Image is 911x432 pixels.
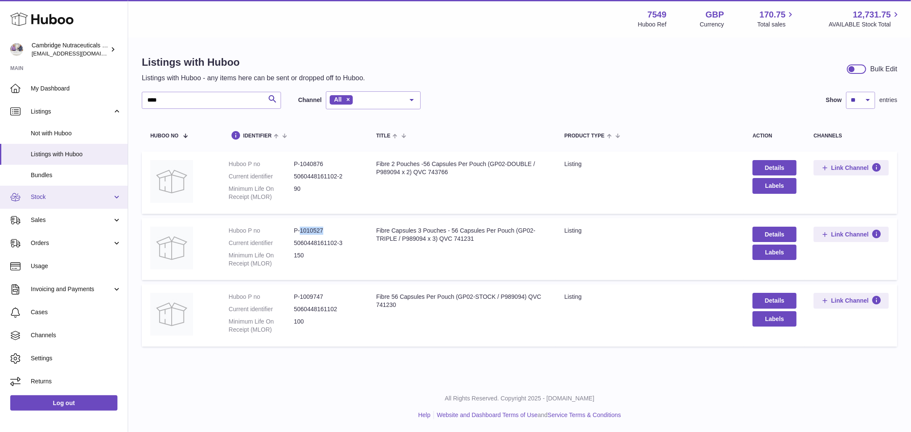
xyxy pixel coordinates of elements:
dd: 5060448161102-2 [294,172,359,181]
dd: 90 [294,185,359,201]
dd: P-1010527 [294,227,359,235]
img: qvc@camnutra.com [10,43,23,56]
dt: Current identifier [228,305,294,313]
button: Labels [753,178,797,193]
button: Labels [753,245,797,260]
span: Link Channel [831,297,869,304]
div: channels [814,133,889,139]
dd: 5060448161102-3 [294,239,359,247]
span: 170.75 [759,9,785,20]
span: Link Channel [831,164,869,172]
span: title [376,133,390,139]
label: Show [826,96,842,104]
span: My Dashboard [31,85,121,93]
span: Huboo no [150,133,179,139]
button: Link Channel [814,293,889,308]
a: Help [418,412,431,418]
dd: 150 [294,251,359,268]
div: listing [565,160,736,168]
dt: Huboo P no [228,160,294,168]
strong: 7549 [647,9,667,20]
dd: P-1009747 [294,293,359,301]
div: action [753,133,797,139]
span: Usage [31,262,121,270]
div: Cambridge Nutraceuticals Ltd [32,41,108,58]
button: Link Channel [814,227,889,242]
span: [EMAIL_ADDRESS][DOMAIN_NAME] [32,50,126,57]
img: Fibre Capsules 3 Pouches - 56 Capsules Per Pouch (GP02-TRIPLE / P989094 x 3) QVC 741231 [150,227,193,269]
span: Listings [31,108,112,116]
span: Invoicing and Payments [31,285,112,293]
button: Link Channel [814,160,889,175]
div: listing [565,227,736,235]
div: listing [565,293,736,301]
img: Fibre 2 Pouches -56 Capsules Per Pouch (GP02-DOUBLE / P989094 x 2) QVC 743766 [150,160,193,203]
div: Bulk Edit [870,64,897,74]
a: 170.75 Total sales [757,9,795,29]
button: Labels [753,311,797,327]
span: entries [879,96,897,104]
span: AVAILABLE Stock Total [829,20,901,29]
dt: Huboo P no [228,227,294,235]
dt: Current identifier [228,172,294,181]
img: Fibre 56 Capsules Per Pouch (GP02-STOCK / P989094) QVC 741230 [150,293,193,336]
a: 12,731.75 AVAILABLE Stock Total [829,9,901,29]
span: Stock [31,193,112,201]
dt: Minimum Life On Receipt (MLOR) [228,185,294,201]
span: Channels [31,331,121,339]
a: Website and Dashboard Terms of Use [437,412,538,418]
span: Returns [31,377,121,385]
p: Listings with Huboo - any items here can be sent or dropped off to Huboo. [142,73,365,83]
div: Fibre 2 Pouches -56 Capsules Per Pouch (GP02-DOUBLE / P989094 x 2) QVC 743766 [376,160,548,176]
span: 12,731.75 [853,9,891,20]
div: Huboo Ref [638,20,667,29]
span: Bundles [31,171,121,179]
div: Fibre 56 Capsules Per Pouch (GP02-STOCK / P989094) QVC 741230 [376,293,548,309]
span: Link Channel [831,231,869,238]
div: Fibre Capsules 3 Pouches - 56 Capsules Per Pouch (GP02-TRIPLE / P989094 x 3) QVC 741231 [376,227,548,243]
span: Settings [31,354,121,362]
span: Total sales [757,20,795,29]
dd: P-1040876 [294,160,359,168]
a: Details [753,160,797,175]
p: All Rights Reserved. Copyright 2025 - [DOMAIN_NAME] [135,394,904,403]
label: Channel [298,96,322,104]
dt: Minimum Life On Receipt (MLOR) [228,318,294,334]
a: Service Terms & Conditions [548,412,621,418]
strong: GBP [706,9,724,20]
a: Details [753,227,797,242]
span: identifier [243,133,272,139]
dt: Huboo P no [228,293,294,301]
span: Cases [31,308,121,316]
span: Not with Huboo [31,129,121,137]
span: Listings with Huboo [31,150,121,158]
a: Log out [10,395,117,411]
a: Details [753,293,797,308]
div: Currency [700,20,724,29]
span: Product Type [565,133,605,139]
dd: 5060448161102 [294,305,359,313]
dd: 100 [294,318,359,334]
dt: Minimum Life On Receipt (MLOR) [228,251,294,268]
span: Sales [31,216,112,224]
dt: Current identifier [228,239,294,247]
span: All [334,96,342,103]
h1: Listings with Huboo [142,55,365,69]
span: Orders [31,239,112,247]
li: and [434,411,621,419]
